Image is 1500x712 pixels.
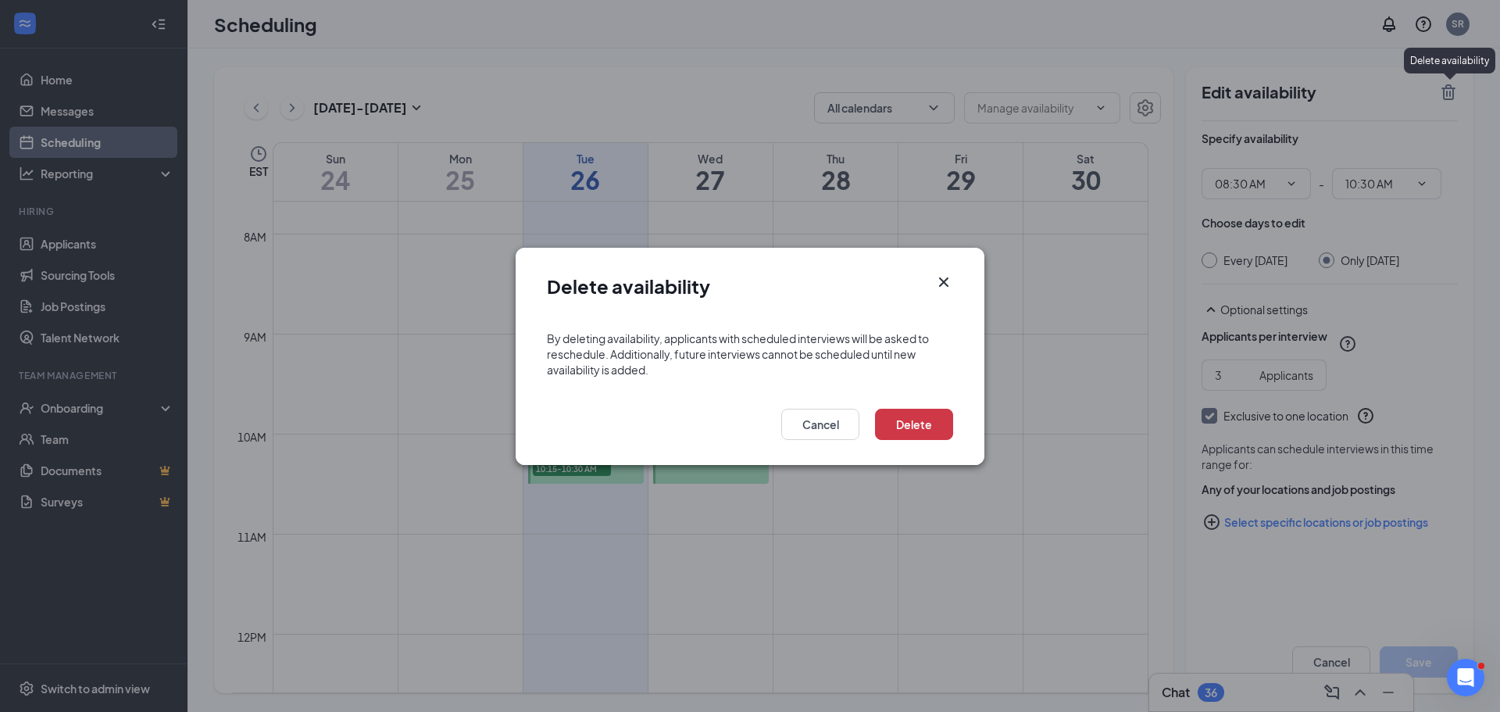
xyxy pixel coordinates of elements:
[934,273,953,292] svg: Cross
[934,273,953,292] button: Close
[1404,48,1495,73] div: Delete availability
[875,409,953,440] button: Delete
[547,273,710,299] h1: Delete availability
[1447,659,1484,696] iframe: Intercom live chat
[547,331,953,377] div: By deleting availability, applicants with scheduled interviews will be asked to reschedule. Addit...
[781,409,859,440] button: Cancel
